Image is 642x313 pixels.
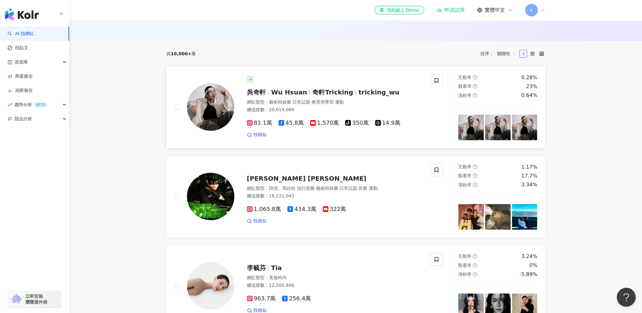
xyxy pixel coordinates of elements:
[171,51,192,56] span: 10,000+
[333,99,335,105] span: ·
[458,204,484,230] img: post-image
[458,254,471,259] span: 互動率
[166,156,545,238] a: KOL Avatar[PERSON_NAME] [PERSON_NAME]網紅類型：田徑、馬拉松·流行音樂·藝術與娛樂·日常話題·音樂·運動總追蹤數：18,221,0421,065.8萬434....
[335,99,344,105] span: 運動
[521,172,537,179] div: 17.7%
[512,115,537,140] img: post-image
[279,120,304,126] span: 45.8萬
[380,7,419,13] div: 預約線上 Demo
[458,93,471,98] span: 漲粉率
[253,218,267,224] span: 找相似
[247,264,266,272] span: 李毓芬
[316,186,338,191] span: 藝術與娛樂
[8,87,33,94] a: 洞察報告
[8,45,28,51] a: 找貼文
[310,120,339,126] span: 1,570萬
[292,99,310,105] span: 日常話題
[271,88,307,96] span: Wu Hsuan
[375,6,424,15] a: 預約線上 Demo
[287,206,316,213] span: 434.3萬
[247,120,272,126] span: 81.1萬
[458,75,471,80] span: 互動率
[375,120,400,126] span: 14.9萬
[357,186,358,191] span: ·
[247,132,267,138] a: 找相似
[247,99,423,105] div: 網紅類型 ：
[247,275,423,281] div: 網紅類型 ：
[8,31,34,37] a: searchAI 找網紅
[358,88,399,96] span: tricking_wu
[247,218,267,224] a: 找相似
[526,83,537,90] div: 23%
[521,164,537,171] div: 1.17%
[187,83,234,131] img: KOL Avatar
[367,186,369,191] span: ·
[247,282,423,289] div: 總追蹤數 ： 12,200,800
[437,7,465,13] a: 申請試用
[485,204,511,230] img: post-image
[458,182,471,187] span: 漲粉率
[247,185,423,192] div: 網紅類型 ：
[247,107,423,113] div: 總追蹤數 ： 20,619,069
[311,99,333,105] span: 教育與學習
[339,186,357,191] span: 日常話題
[521,253,537,260] div: 3.24%
[166,51,196,56] div: 共 筆
[296,186,297,191] span: ·
[458,115,484,140] img: post-image
[10,294,22,304] img: chrome extension
[497,49,516,59] span: 關聯性
[247,193,423,199] div: 總追蹤數 ： 18,221,042
[297,186,315,191] span: 流行音樂
[33,102,48,108] div: BETA
[473,165,477,169] span: question-circle
[269,99,291,105] span: 藝術與娛樂
[358,186,367,191] span: 音樂
[282,295,311,302] span: 256.4萬
[8,291,61,308] a: chrome extension立即安裝 瀏覽器外掛
[187,262,234,310] img: KOL Avatar
[15,55,28,69] span: 資源庫
[15,112,32,126] span: 競品分析
[291,99,292,105] span: ·
[521,92,537,99] div: 0.64%
[473,173,477,178] span: question-circle
[473,93,477,98] span: question-circle
[458,173,471,178] span: 觀看率
[25,293,47,305] span: 立即安裝 瀏覽器外掛
[485,115,511,140] img: post-image
[8,103,12,107] span: rise
[458,272,471,277] span: 漲粉率
[269,275,287,280] span: 美妝時尚
[345,120,369,126] span: 350萬
[521,74,537,81] div: 0.28%
[458,263,471,268] span: 觀看率
[458,164,471,169] span: 互動率
[166,66,545,148] a: KOL Avatar吳奇軒Wu Hsuan奇軒Trickingtricking_wu網紅類型：藝術與娛樂·日常話題·教育與學習·運動總追蹤數：20,619,06981.1萬45.8萬1,570萬...
[187,173,234,220] img: KOL Avatar
[512,204,537,230] img: post-image
[473,272,477,276] span: question-circle
[247,88,266,96] span: 吳奇軒
[271,264,282,272] span: Tia
[315,186,316,191] span: ·
[473,263,477,267] span: question-circle
[310,99,311,105] span: ·
[473,75,477,80] span: question-circle
[529,262,537,269] div: 0%
[312,88,353,96] span: 奇軒Tricking
[473,183,477,187] span: question-circle
[473,84,477,88] span: question-circle
[521,181,537,188] div: 3.34%
[617,288,636,307] iframe: Help Scout Beacon - Open
[519,271,537,278] div: -5.89%
[269,186,296,191] span: 田徑、馬拉松
[485,7,505,14] span: 繁體中文
[338,186,339,191] span: ·
[323,206,346,213] span: 322萬
[458,84,471,89] span: 觀看率
[530,7,533,14] span: X
[369,186,378,191] span: 運動
[247,175,367,182] span: [PERSON_NAME] [PERSON_NAME]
